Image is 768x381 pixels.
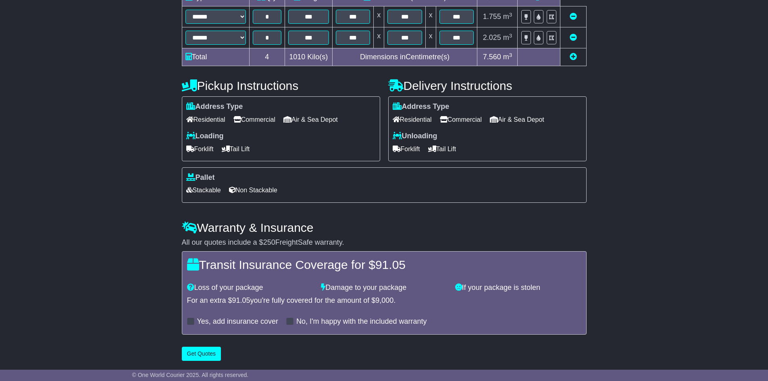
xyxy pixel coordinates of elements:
td: x [374,6,384,27]
td: Dimensions in Centimetre(s) [332,48,477,66]
h4: Warranty & Insurance [182,221,587,234]
div: Loss of your package [183,283,317,292]
span: Stackable [186,184,221,196]
label: Pallet [186,173,215,182]
span: Forklift [393,143,420,155]
span: Tail Lift [222,143,250,155]
span: 1010 [289,53,305,61]
span: 91.05 [375,258,406,271]
span: 2.025 [483,33,501,42]
h4: Pickup Instructions [182,79,380,92]
span: Commercial [233,113,275,126]
label: Address Type [186,102,243,111]
span: 7.560 [483,53,501,61]
span: m [503,53,512,61]
div: If your package is stolen [451,283,585,292]
span: Residential [186,113,225,126]
sup: 3 [509,12,512,18]
span: 250 [263,238,275,246]
label: Yes, add insurance cover [197,317,278,326]
span: m [503,33,512,42]
label: Loading [186,132,224,141]
span: © One World Courier 2025. All rights reserved. [132,372,249,378]
h4: Delivery Instructions [388,79,587,92]
td: x [425,27,436,48]
label: Address Type [393,102,450,111]
span: Tail Lift [428,143,456,155]
span: 91.05 [232,296,250,304]
a: Add new item [570,53,577,61]
span: Residential [393,113,432,126]
span: Air & Sea Depot [490,113,544,126]
span: Non Stackable [229,184,277,196]
button: Get Quotes [182,347,221,361]
h4: Transit Insurance Coverage for $ [187,258,581,271]
span: 9,000 [375,296,393,304]
sup: 3 [509,52,512,58]
span: 1.755 [483,12,501,21]
label: No, I'm happy with the included warranty [296,317,427,326]
span: m [503,12,512,21]
label: Unloading [393,132,437,141]
td: Kilo(s) [285,48,332,66]
a: Remove this item [570,12,577,21]
td: x [425,6,436,27]
div: Damage to your package [317,283,451,292]
a: Remove this item [570,33,577,42]
div: All our quotes include a $ FreightSafe warranty. [182,238,587,247]
sup: 3 [509,33,512,39]
td: Total [182,48,249,66]
td: 4 [249,48,285,66]
td: x [374,27,384,48]
span: Air & Sea Depot [283,113,338,126]
span: Forklift [186,143,214,155]
span: Commercial [440,113,482,126]
div: For an extra $ you're fully covered for the amount of $ . [187,296,581,305]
